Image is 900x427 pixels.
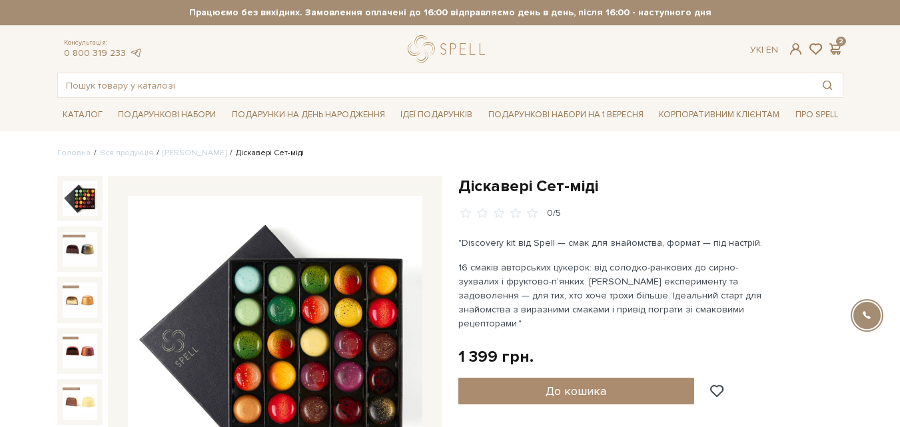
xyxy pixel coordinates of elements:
a: [PERSON_NAME] [163,148,226,158]
div: 0/5 [547,207,561,220]
p: "Discovery kit від Spell — смак для знайомства, формат — під настрій. [458,236,771,250]
input: Пошук товару у каталозі [58,73,812,97]
a: Подарунки на День народження [226,105,390,125]
a: En [766,44,778,55]
img: Діскавері Сет-міді [63,232,97,266]
p: 16 смаків авторських цукерок: від солодко-ранкових до сирно-зухвалих і фруктово-п'янких. [PERSON_... [458,260,771,330]
img: Діскавері Сет-міді [63,282,97,317]
span: До кошика [546,384,606,398]
img: Діскавері Сет-міді [63,384,97,419]
a: 0 800 319 233 [64,47,126,59]
li: Діскавері Сет-міді [226,147,304,159]
span: | [761,44,763,55]
a: Ідеї подарунків [395,105,478,125]
a: logo [408,35,491,63]
img: Діскавері Сет-міді [63,334,97,368]
button: Пошук товару у каталозі [812,73,843,97]
div: 1 399 грн. [458,346,534,367]
h1: Діскавері Сет-міді [458,176,843,197]
span: Консультація: [64,39,143,47]
a: telegram [129,47,143,59]
a: Вся продукція [100,148,153,158]
strong: Працюємо без вихідних. Замовлення оплачені до 16:00 відправляємо день в день, після 16:00 - насту... [57,7,843,19]
img: Діскавері Сет-міді [63,181,97,216]
a: Корпоративним клієнтам [654,103,785,126]
a: Подарункові набори на 1 Вересня [483,103,649,126]
button: До кошика [458,378,695,404]
div: Ук [750,44,778,56]
a: Про Spell [790,105,843,125]
a: Головна [57,148,91,158]
a: Каталог [57,105,108,125]
a: Подарункові набори [113,105,221,125]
